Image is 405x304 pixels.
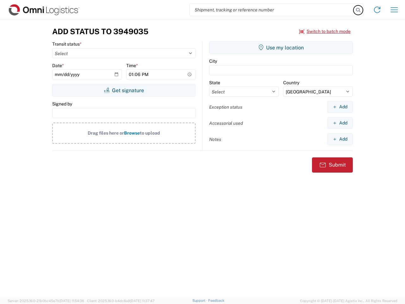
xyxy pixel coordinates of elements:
label: Accessorial used [209,120,243,126]
label: State [209,80,220,85]
span: Drag files here or [88,130,124,136]
a: Support [192,299,208,302]
a: Feedback [208,299,224,302]
button: Submit [312,157,353,173]
label: Signed by [52,101,72,107]
button: Switch to batch mode [299,26,351,37]
button: Add [327,133,353,145]
label: Exception status [209,104,242,110]
span: [DATE] 11:54:36 [59,299,84,303]
label: Notes [209,136,221,142]
span: Browse [124,130,140,136]
span: [DATE] 11:37:47 [130,299,155,303]
h3: Add Status to 3949035 [52,27,148,36]
button: Use my location [209,41,353,54]
button: Add [327,117,353,129]
input: Shipment, tracking or reference number [190,4,354,16]
span: Server: 2025.16.0-21b0bc45e7b [8,299,84,303]
button: Get signature [52,84,196,97]
label: City [209,58,217,64]
button: Add [327,101,353,113]
span: Copyright © [DATE]-[DATE] Agistix Inc., All Rights Reserved [300,298,397,304]
label: Country [283,80,299,85]
span: Client: 2025.16.0-b4dc8a9 [87,299,155,303]
span: to upload [140,130,160,136]
label: Date [52,63,64,68]
label: Transit status [52,41,82,47]
label: Time [126,63,138,68]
